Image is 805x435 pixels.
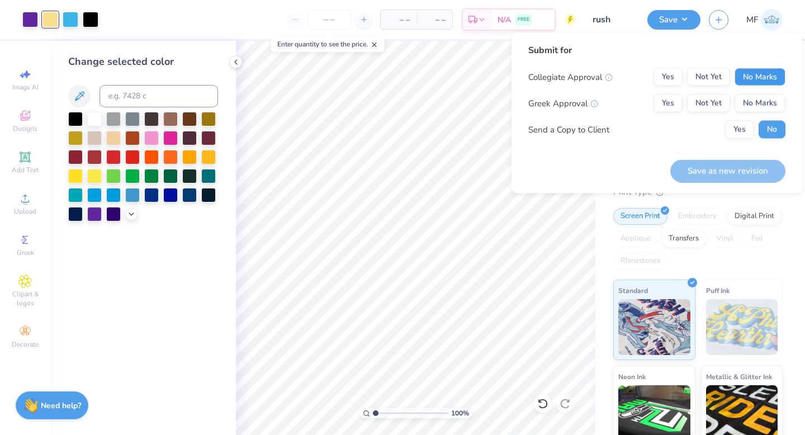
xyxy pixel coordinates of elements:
strong: Need help? [41,400,81,411]
span: Upload [14,207,36,216]
span: Decorate [12,340,39,349]
span: N/A [498,14,511,26]
span: MF [746,13,758,26]
span: Image AI [12,83,39,92]
span: – – [387,14,410,26]
div: Transfers [661,230,706,247]
div: Collegiate Approval [528,70,613,83]
span: Clipart & logos [6,290,45,308]
div: Foil [744,230,770,247]
span: Add Text [12,166,39,174]
img: Standard [618,299,690,355]
button: Yes [725,121,754,139]
div: Change selected color [68,54,218,69]
div: Greek Approval [528,97,598,110]
div: Rhinestones [613,253,667,269]
div: Enter quantity to see the price. [271,36,385,52]
div: Digital Print [727,208,782,225]
div: Send a Copy to Client [528,123,609,136]
img: Puff Ink [706,299,778,355]
button: Yes [654,94,683,112]
input: – – [307,10,351,30]
button: No Marks [735,68,785,86]
button: Save [647,10,700,30]
div: Vinyl [709,230,741,247]
button: Not Yet [687,68,730,86]
div: Embroidery [671,208,724,225]
span: – – [423,14,446,26]
span: Puff Ink [706,285,730,296]
button: No [759,121,785,139]
span: FREE [518,16,529,23]
span: Neon Ink [618,371,646,382]
button: Not Yet [687,94,730,112]
span: Greek [17,248,34,257]
img: Mia Fredrick [761,9,783,31]
span: Metallic & Glitter Ink [706,371,772,382]
div: Applique [613,230,658,247]
span: Standard [618,285,648,296]
div: Screen Print [613,208,667,225]
a: MF [746,9,783,31]
input: e.g. 7428 c [100,85,218,107]
span: Designs [13,124,37,133]
button: Yes [654,68,683,86]
button: No Marks [735,94,785,112]
div: Submit for [528,44,785,57]
span: 100 % [451,408,469,418]
input: Untitled Design [584,8,639,31]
